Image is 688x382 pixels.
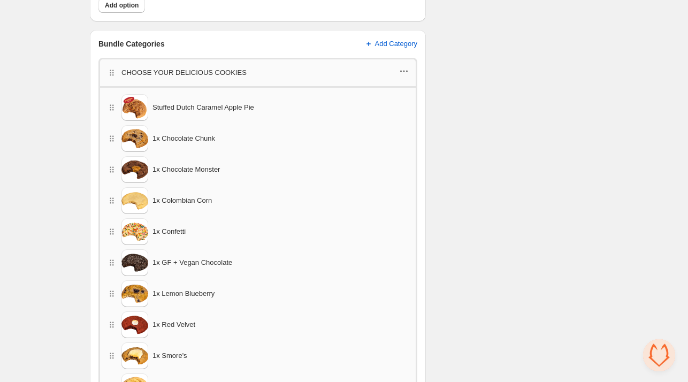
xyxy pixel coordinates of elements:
button: Add Category [357,35,424,52]
span: Stuffed Dutch Caramel Apple Pie [152,102,254,113]
span: 1x Colombian Corn [152,195,212,206]
img: 1x Colombian Corn [121,187,148,214]
span: 1x GF + Vegan Chocolate [152,257,232,268]
p: CHOOSE YOUR DELICIOUS COOKIES [121,67,247,78]
img: 1x Smore's [121,342,148,369]
span: 1x Chocolate Monster [152,164,220,175]
span: Add option [105,1,139,10]
span: 1x Smore's [152,350,187,361]
span: Add Category [375,40,418,48]
h3: Bundle Categories [98,39,165,49]
span: 1x Lemon Blueberry [152,288,215,299]
img: 1x Red Velvet [121,311,148,338]
a: Open chat [643,339,675,371]
img: 1x Lemon Blueberry [121,280,148,307]
span: 1x Confetti [152,226,186,237]
span: 1x Red Velvet [152,319,195,330]
span: 1x Chocolate Chunk [152,133,215,144]
img: 1x Confetti [121,218,148,245]
img: 1x GF + Vegan Chocolate [121,249,148,276]
img: 1x Chocolate Chunk [121,125,148,152]
img: Stuffed Dutch Caramel Apple Pie [121,94,148,121]
img: 1x Chocolate Monster [121,156,148,183]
